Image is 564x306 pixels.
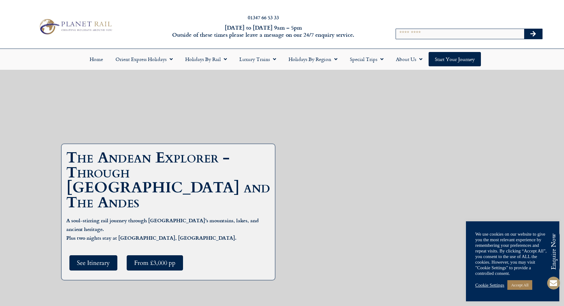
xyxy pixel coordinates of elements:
a: Special Trips [344,52,390,66]
strong: A soul-stirring rail journey through [GEOGRAPHIC_DATA]’s mountains, lakes, and ancient heritage. ... [66,217,259,241]
nav: Menu [3,52,561,66]
a: Home [83,52,109,66]
div: We use cookies on our website to give you the most relevant experience by remembering your prefer... [475,231,550,276]
a: 01347 66 53 33 [248,14,279,21]
img: Planet Rail Train Holidays Logo [36,17,114,36]
button: Search [524,29,542,39]
a: Holidays by Rail [179,52,233,66]
a: From £3,000 pp [127,255,183,271]
a: Orient Express Holidays [109,52,179,66]
a: Accept All [507,280,532,290]
a: See Itinerary [69,255,117,271]
a: Cookie Settings [475,282,504,288]
a: About Us [390,52,429,66]
span: From £3,000 pp [134,259,176,267]
h6: [DATE] to [DATE] 9am – 5pm Outside of these times please leave a message on our 24/7 enquiry serv... [152,24,374,39]
a: Luxury Trains [233,52,282,66]
span: See Itinerary [77,259,110,267]
a: Holidays by Region [282,52,344,66]
a: Start your Journey [429,52,481,66]
h1: The Andean Explorer - Through [GEOGRAPHIC_DATA] and The Andes [66,150,273,210]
